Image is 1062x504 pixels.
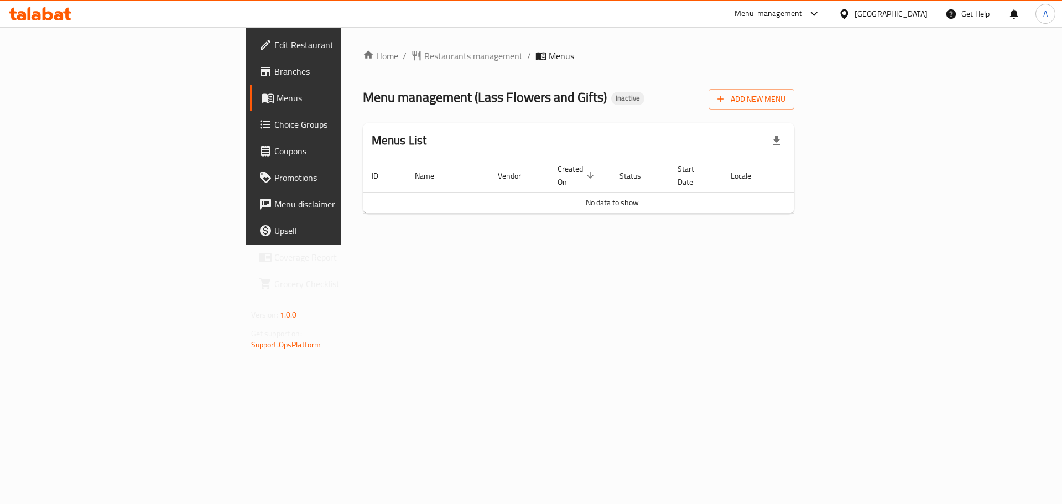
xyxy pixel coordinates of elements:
[363,159,862,214] table: enhanced table
[274,171,414,184] span: Promotions
[717,92,785,106] span: Add New Menu
[250,244,423,271] a: Coverage Report
[250,191,423,217] a: Menu disclaimer
[611,92,644,105] div: Inactive
[735,7,803,20] div: Menu-management
[250,164,423,191] a: Promotions
[363,85,607,110] span: Menu management ( Lass Flowers and Gifts )
[372,169,393,183] span: ID
[763,127,790,154] div: Export file
[411,49,523,63] a: Restaurants management
[274,144,414,158] span: Coupons
[250,111,423,138] a: Choice Groups
[731,169,766,183] span: Locale
[277,91,414,105] span: Menus
[527,49,531,63] li: /
[274,65,414,78] span: Branches
[251,337,321,352] a: Support.OpsPlatform
[619,169,655,183] span: Status
[274,224,414,237] span: Upsell
[251,308,278,322] span: Version:
[250,58,423,85] a: Branches
[250,32,423,58] a: Edit Restaurant
[549,49,574,63] span: Menus
[274,118,414,131] span: Choice Groups
[250,217,423,244] a: Upsell
[558,162,597,189] span: Created On
[250,271,423,297] a: Grocery Checklist
[274,38,414,51] span: Edit Restaurant
[611,93,644,103] span: Inactive
[709,89,794,110] button: Add New Menu
[274,251,414,264] span: Coverage Report
[372,132,427,149] h2: Menus List
[251,326,302,341] span: Get support on:
[1043,8,1048,20] span: A
[250,138,423,164] a: Coupons
[586,195,639,210] span: No data to show
[855,8,928,20] div: [GEOGRAPHIC_DATA]
[678,162,709,189] span: Start Date
[415,169,449,183] span: Name
[779,159,862,193] th: Actions
[498,169,535,183] span: Vendor
[274,198,414,211] span: Menu disclaimer
[363,49,795,63] nav: breadcrumb
[424,49,523,63] span: Restaurants management
[274,277,414,290] span: Grocery Checklist
[280,308,297,322] span: 1.0.0
[250,85,423,111] a: Menus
